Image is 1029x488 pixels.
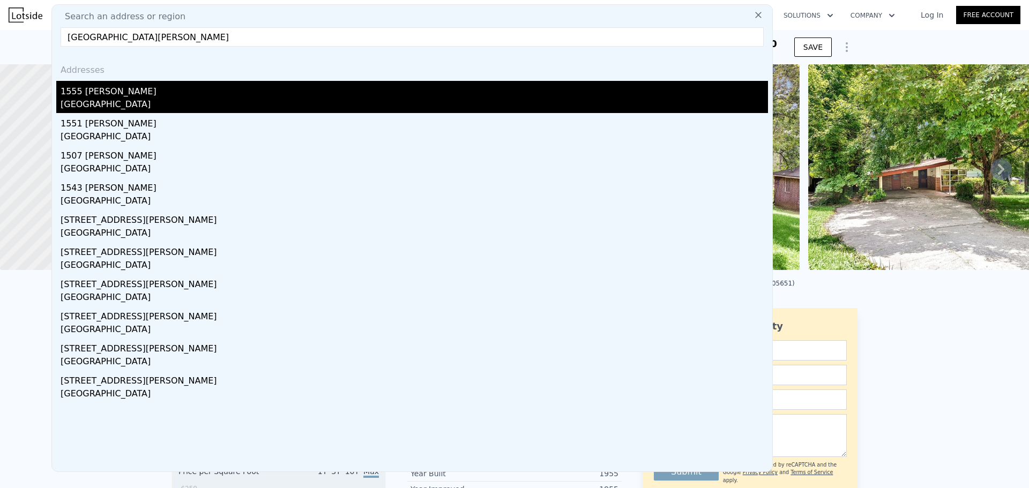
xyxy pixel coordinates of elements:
div: [GEOGRAPHIC_DATA] [61,98,768,113]
div: [GEOGRAPHIC_DATA] [61,227,768,242]
a: Privacy Policy [743,469,778,475]
button: Submit [654,463,719,481]
div: 1555 [PERSON_NAME] [61,81,768,98]
div: [STREET_ADDRESS][PERSON_NAME] [61,370,768,387]
div: [GEOGRAPHIC_DATA] [61,323,768,338]
div: 1543 [PERSON_NAME] [61,177,768,194]
div: [GEOGRAPHIC_DATA] [61,194,768,209]
div: [GEOGRAPHIC_DATA] [61,130,768,145]
div: 1551 [PERSON_NAME] [61,113,768,130]
div: [STREET_ADDRESS][PERSON_NAME] [61,306,768,323]
span: Max [363,467,379,478]
div: [STREET_ADDRESS][PERSON_NAME] [61,209,768,227]
div: [GEOGRAPHIC_DATA] [61,291,768,306]
a: Free Account [956,6,1020,24]
div: Addresses [56,55,768,81]
div: Year Built [411,468,514,479]
div: Price per Square Foot [178,466,279,483]
div: This site is protected by reCAPTCHA and the Google and apply. [723,461,847,484]
div: [GEOGRAPHIC_DATA] [61,355,768,370]
div: [GEOGRAPHIC_DATA] [61,387,768,402]
button: Solutions [775,6,842,25]
button: Company [842,6,904,25]
div: [STREET_ADDRESS][PERSON_NAME] [61,274,768,291]
div: [GEOGRAPHIC_DATA] [61,259,768,274]
span: Search an address or region [56,10,185,23]
div: [STREET_ADDRESS][PERSON_NAME] [61,338,768,355]
button: SAVE [794,37,832,57]
div: 1507 [PERSON_NAME] [61,145,768,162]
div: [STREET_ADDRESS][PERSON_NAME] [61,242,768,259]
div: [GEOGRAPHIC_DATA] [61,162,768,177]
a: Log In [908,10,956,20]
img: Lotside [9,7,42,22]
div: 1955 [514,468,618,479]
input: Enter an address, city, region, neighborhood or zip code [61,27,764,47]
a: Terms of Service [791,469,833,475]
button: Show Options [836,36,857,58]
